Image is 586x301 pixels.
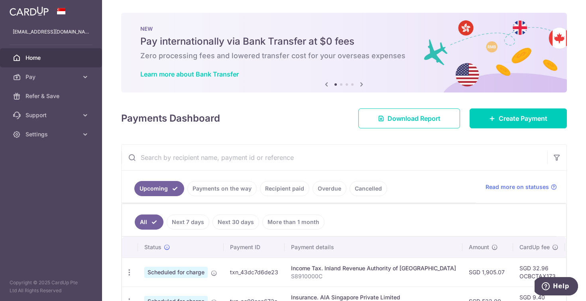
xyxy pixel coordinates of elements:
[262,214,324,230] a: More than 1 month
[135,214,163,230] a: All
[10,6,49,16] img: CardUp
[134,181,184,196] a: Upcoming
[187,181,257,196] a: Payments on the way
[167,214,209,230] a: Next 7 days
[535,277,578,297] iframe: Opens a widget where you can find more information
[350,181,387,196] a: Cancelled
[224,237,285,258] th: Payment ID
[291,264,456,272] div: Income Tax. Inland Revenue Authority of [GEOGRAPHIC_DATA]
[313,181,346,196] a: Overdue
[513,258,565,287] td: SGD 32.96 OCBCTAX173
[519,243,550,251] span: CardUp fee
[121,111,220,126] h4: Payments Dashboard
[18,6,35,13] span: Help
[212,214,259,230] a: Next 30 days
[144,267,208,278] span: Scheduled for charge
[140,26,548,32] p: NEW
[26,73,78,81] span: Pay
[26,54,78,62] span: Home
[140,51,548,61] h6: Zero processing fees and lowered transfer cost for your overseas expenses
[470,108,567,128] a: Create Payment
[260,181,309,196] a: Recipient paid
[387,114,440,123] span: Download Report
[285,237,462,258] th: Payment details
[26,92,78,100] span: Refer & Save
[140,70,239,78] a: Learn more about Bank Transfer
[499,114,547,123] span: Create Payment
[462,258,513,287] td: SGD 1,905.07
[469,243,489,251] span: Amount
[486,183,549,191] span: Read more on statuses
[26,130,78,138] span: Settings
[13,28,89,36] p: [EMAIL_ADDRESS][DOMAIN_NAME]
[486,183,557,191] a: Read more on statuses
[144,243,161,251] span: Status
[122,145,547,170] input: Search by recipient name, payment id or reference
[121,13,567,92] img: Bank transfer banner
[140,35,548,48] h5: Pay internationally via Bank Transfer at $0 fees
[291,272,456,280] p: S8910000C
[26,111,78,119] span: Support
[224,258,285,287] td: txn_43dc7d6de23
[358,108,460,128] a: Download Report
